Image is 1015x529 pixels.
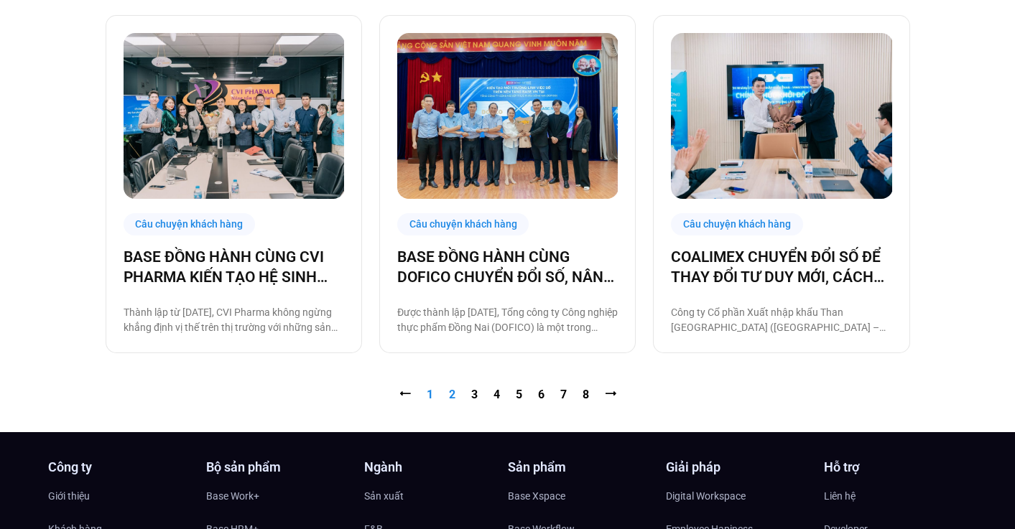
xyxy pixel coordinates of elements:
a: 4 [493,388,500,401]
a: 2 [449,388,455,401]
a: ⭢ [605,388,616,401]
a: BASE ĐỒNG HÀNH CÙNG CVI PHARMA KIẾN TẠO HỆ SINH THÁI SỐ VẬN HÀNH TOÀN DIỆN! [124,247,344,287]
a: 7 [560,388,567,401]
a: Sản xuất [364,485,508,507]
p: Được thành lập [DATE], Tổng công ty Công nghiệp thực phẩm Đồng Nai (DOFICO) là một trong những tổ... [397,305,618,335]
span: Base Work+ [206,485,259,507]
div: Câu chuyện khách hàng [124,213,256,235]
a: 6 [538,388,544,401]
span: Digital Workspace [666,485,746,507]
h4: Hỗ trợ [824,461,968,474]
a: 8 [583,388,589,401]
a: 3 [471,388,478,401]
a: Giới thiệu [48,485,192,507]
a: 5 [516,388,522,401]
nav: Pagination [106,386,910,403]
h4: Công ty [48,461,192,474]
a: BASE ĐỒNG HÀNH CÙNG DOFICO CHUYỂN ĐỔI SỐ, NÂNG CAO VỊ THẾ DOANH NGHIỆP VIỆT [397,247,618,287]
p: Công ty Cổ phần Xuất nhập khẩu Than [GEOGRAPHIC_DATA] ([GEOGRAPHIC_DATA] – Coal Import Export Joi... [671,305,891,335]
span: Liên hệ [824,485,856,507]
span: 1 [427,388,433,401]
a: Liên hệ [824,485,968,507]
span: Sản xuất [364,485,404,507]
h4: Bộ sản phẩm [206,461,350,474]
span: Giới thiệu [48,485,90,507]
a: Digital Workspace [666,485,810,507]
span: Base Xspace [508,485,565,507]
a: Base Work+ [206,485,350,507]
h4: Ngành [364,461,508,474]
div: Câu chuyện khách hàng [671,213,803,235]
p: Thành lập từ [DATE], CVI Pharma không ngừng khẳng định vị thế trên thị trường với những sản phẩm ... [124,305,344,335]
h4: Giải pháp [666,461,810,474]
a: COALIMEX CHUYỂN ĐỔI SỐ ĐỂ THAY ĐỔI TƯ DUY MỚI, CÁCH LÀM MỚI, TẠO BƯỚC TIẾN MỚI [671,247,891,287]
span: ⭠ [399,388,411,401]
a: Base Xspace [508,485,652,507]
h4: Sản phẩm [508,461,652,474]
div: Câu chuyện khách hàng [397,213,529,235]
